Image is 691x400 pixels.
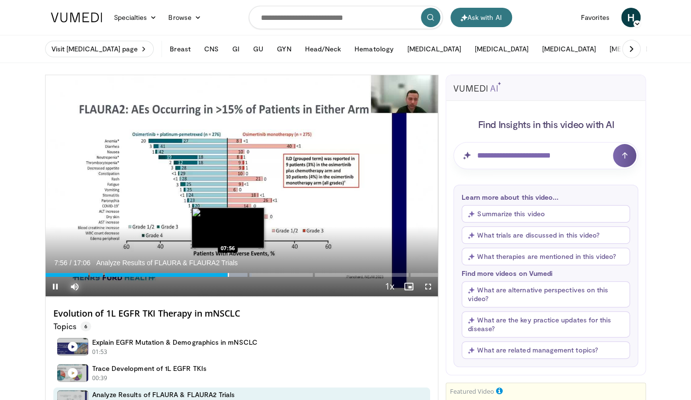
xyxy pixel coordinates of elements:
button: Mute [65,277,84,296]
button: Playback Rate [380,277,399,296]
a: Specialties [108,8,163,27]
a: Visit [MEDICAL_DATA] page [45,41,154,57]
button: Breast [164,39,196,59]
button: [MEDICAL_DATA] [536,39,602,59]
img: VuMedi Logo [51,13,102,22]
p: 01:53 [92,348,108,356]
button: Ask with AI [450,8,512,27]
button: [MEDICAL_DATA] [604,39,669,59]
button: Summarize this video [462,205,630,223]
p: 00:39 [92,374,108,383]
img: image.jpeg [192,208,264,248]
h4: Evolution of 1L EGFR TKI Therapy in mNSCLC [53,308,431,319]
a: H [621,8,641,27]
button: What trials are discussed in this video? [462,226,630,244]
span: 6 [80,321,91,331]
button: GYN [271,39,297,59]
span: 7:56 [54,259,67,267]
button: Hematology [349,39,400,59]
h4: Analyze Results of FLAURA & FLAURA2 Trials [92,390,235,399]
p: Learn more about this video... [462,193,630,201]
span: 17:06 [73,259,90,267]
img: vumedi-ai-logo.svg [453,82,501,92]
div: Progress Bar [46,273,438,277]
button: Head/Neck [299,39,347,59]
button: What therapies are mentioned in this video? [462,248,630,265]
a: Favorites [575,8,615,27]
input: Search topics, interventions [249,6,443,29]
button: What are related management topics? [462,341,630,359]
button: GI [226,39,245,59]
h4: Find Insights in this video with AI [453,118,638,130]
button: Pause [46,277,65,296]
button: GU [247,39,269,59]
button: What are the key practice updates for this disease? [462,311,630,337]
video-js: Video Player [46,75,438,297]
span: / [70,259,72,267]
h4: Explain EGFR Mutation & Demographics in mNSCLC [92,338,257,347]
button: [MEDICAL_DATA] [402,39,467,59]
button: Fullscreen [418,277,438,296]
button: What are alternative perspectives on this video? [462,281,630,307]
h4: Trace Development of 1L EGFR TKIs [92,364,207,373]
button: Enable picture-in-picture mode [399,277,418,296]
a: Browse [162,8,207,27]
button: [MEDICAL_DATA] [469,39,534,59]
input: Question for AI [453,142,638,169]
small: Featured Video [450,387,494,396]
p: Find more videos on Vumedi [462,269,630,277]
button: CNS [198,39,225,59]
p: Topics [53,321,91,331]
span: Analyze Results of FLAURA & FLAURA2 Trials [96,258,238,267]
